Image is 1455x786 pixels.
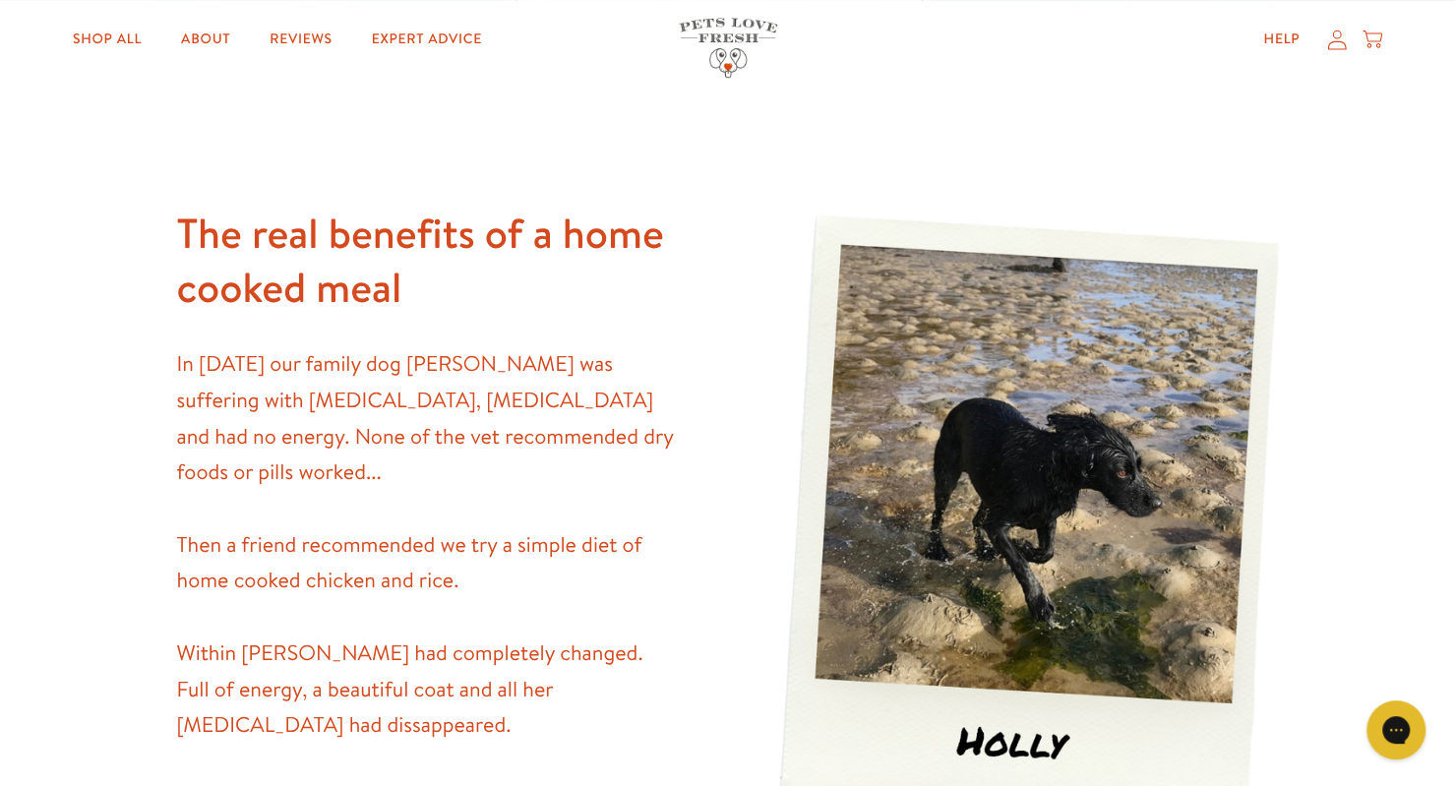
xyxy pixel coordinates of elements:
img: Pets Love Fresh [679,18,777,78]
h1: The real benefits of a home cooked meal [177,207,681,314]
iframe: Gorgias live chat messenger [1357,694,1435,766]
a: Help [1247,20,1315,59]
a: Expert Advice [356,20,498,59]
a: Shop All [57,20,157,59]
a: Reviews [254,20,347,59]
a: About [165,20,246,59]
